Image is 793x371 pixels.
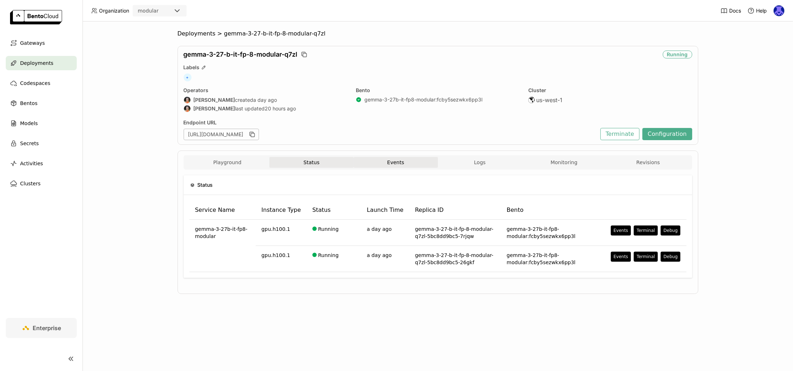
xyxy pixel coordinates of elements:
td: gpu.h100.1 [256,246,307,272]
button: Events [611,252,631,262]
div: Cluster [528,87,692,94]
div: Events [614,228,628,233]
span: > [216,30,224,37]
a: Deployments [6,56,77,70]
input: Selected modular. [159,8,160,15]
td: gpu.h100.1 [256,220,307,246]
a: Docs [721,7,741,14]
div: modular [138,7,159,14]
span: a day ago [367,226,392,232]
span: Secrets [20,139,39,148]
span: us-west-1 [536,96,562,104]
span: Status [198,181,213,189]
button: Terminal [634,252,658,262]
div: Bento [356,87,520,94]
td: Running [307,220,361,246]
div: Endpoint URL [184,119,597,126]
button: Monitoring [522,157,606,168]
img: logo [10,10,62,24]
td: gemma-3-27-b-it-fp-8-modular-q7zl-5bc8dd9bc5-7rjqw [409,220,501,246]
span: Gateways [20,39,45,47]
button: Status [269,157,354,168]
span: + [184,73,192,81]
td: Running [307,246,361,272]
button: Debug [661,252,680,262]
div: Labels [184,64,692,71]
th: Replica ID [409,201,501,220]
span: Activities [20,159,43,168]
span: Bentos [20,99,37,108]
span: Logs [474,159,486,166]
img: Newton Jain [774,5,784,16]
td: gemma-3-27b-it-fp8-modular:fcby5sezwkx6pp3l [501,246,605,272]
span: Docs [729,8,741,14]
span: gemma-3-27-b-it-fp-8-modular-q7zl [224,30,325,37]
span: 20 hours ago [265,105,296,112]
div: created [184,96,348,104]
div: last updated [184,105,348,112]
button: Terminal [634,225,658,236]
span: Enterprise [33,324,61,332]
th: Instance Type [256,201,307,220]
a: gemma-3-27b-it-fp8-modular:fcby5sezwkx6pp3l [364,96,482,103]
a: Models [6,116,77,130]
div: Help [747,7,767,14]
th: Bento [501,201,605,220]
a: Clusters [6,176,77,191]
span: Clusters [20,179,41,188]
strong: [PERSON_NAME] [194,97,235,103]
td: gemma-3-27-b-it-fp-8-modular-q7zl-5bc8dd9bc5-26gkf [409,246,501,272]
img: Sean Sheng [184,97,190,103]
th: Service Name [189,201,256,220]
td: gemma-3-27b-it-fp8-modular:fcby5sezwkx6pp3l [501,220,605,246]
button: Debug [661,225,680,236]
a: Codespaces [6,76,77,90]
a: Activities [6,156,77,171]
span: Deployments [20,59,53,67]
span: Models [20,119,38,128]
div: Events [614,254,628,260]
button: Terminate [600,128,639,140]
span: gemma-3-27b-it-fp8-modular [195,225,250,240]
a: Gateways [6,36,77,50]
a: Secrets [6,136,77,151]
span: a day ago [254,97,277,103]
span: Deployments [178,30,216,37]
img: Sean Sheng [184,105,190,112]
a: Bentos [6,96,77,110]
div: Running [663,51,692,58]
button: Events [354,157,438,168]
nav: Breadcrumbs navigation [178,30,698,37]
button: Configuration [642,128,692,140]
strong: [PERSON_NAME] [194,105,235,112]
span: Organization [99,8,129,14]
a: Enterprise [6,318,77,338]
th: Launch Time [361,201,409,220]
div: [URL][DOMAIN_NAME] [184,129,259,140]
button: Events [611,225,631,236]
span: Help [756,8,767,14]
button: Playground [185,157,270,168]
span: a day ago [367,252,392,258]
span: Codespaces [20,79,50,87]
th: Status [307,201,361,220]
span: gemma-3-27-b-it-fp-8-modular-q7zl [184,51,298,58]
button: Revisions [606,157,690,168]
div: Operators [184,87,348,94]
